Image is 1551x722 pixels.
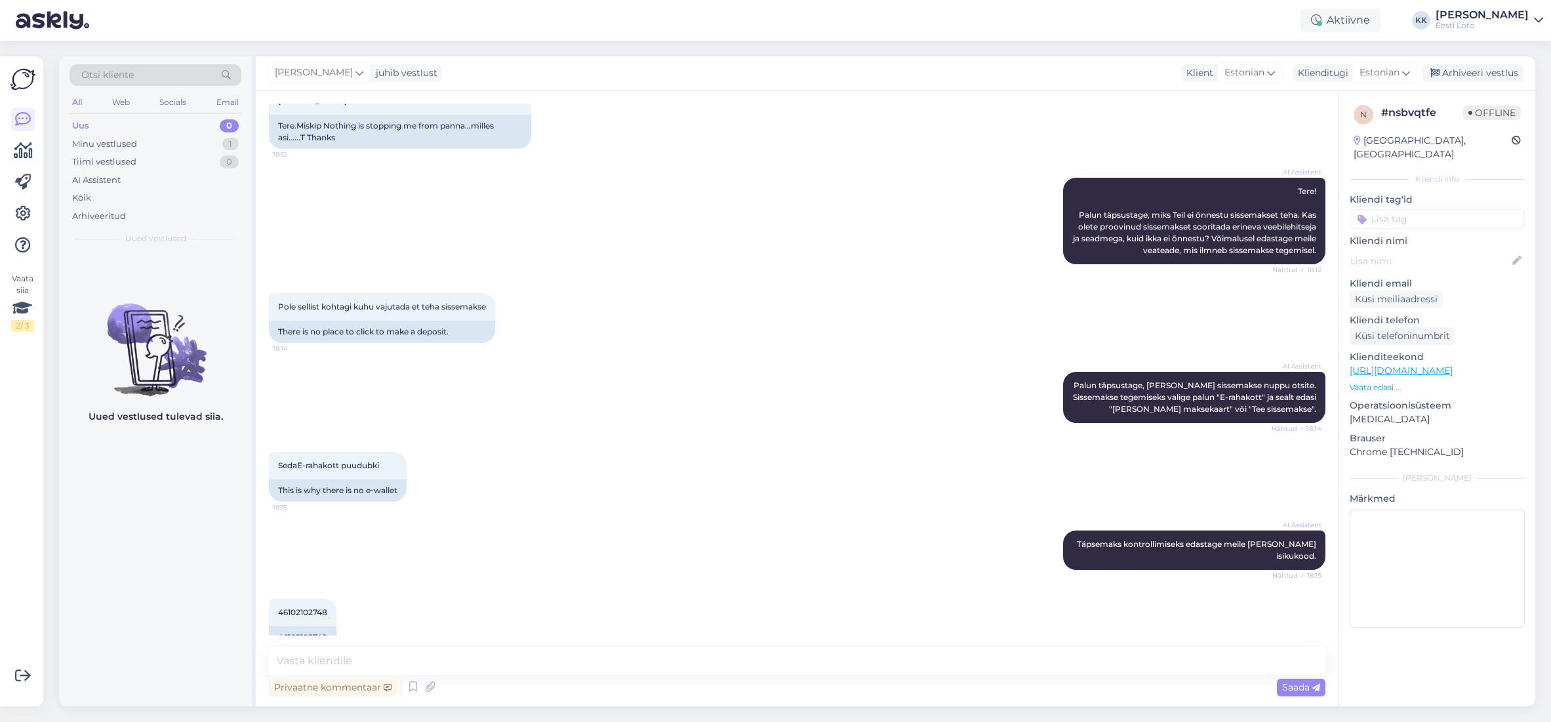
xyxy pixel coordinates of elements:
span: 46102102748 [278,607,327,617]
span: Pole sellist kohtagi kuhu vajutada et teha sissemakse [278,302,486,311]
div: Email [214,94,241,111]
div: There is no place to click to make a deposit. [269,321,495,343]
p: Kliendi email [1350,277,1525,291]
div: 1 [222,138,239,151]
span: AI Assistent [1272,361,1321,371]
input: Lisa nimi [1350,254,1510,268]
span: Palun täpsustage, [PERSON_NAME] sissemakse nuppu otsite. Sissemakse tegemiseks valige palun "E-ra... [1073,380,1318,414]
span: AI Assistent [1272,167,1321,177]
span: Nähtud ✓ 18:14 [1272,424,1321,433]
a: [PERSON_NAME]Eesti Loto [1436,10,1543,31]
span: 18:15 [273,502,322,512]
img: No chats [59,280,252,398]
p: Klienditeekond [1350,350,1525,364]
span: Otsi kliente [81,68,134,82]
div: 0 [220,119,239,132]
p: Kliendi tag'id [1350,193,1525,207]
span: n [1360,110,1367,119]
div: Kõik [72,191,91,205]
div: Tiimi vestlused [72,155,136,169]
div: This is why there is no e-wallet [269,479,407,502]
div: Uus [72,119,89,132]
div: Tere.Miskip Nothing is stopping me from panna...milles asi......T Thanks [269,115,531,149]
span: AI Assistent [1272,520,1321,530]
div: Web [110,94,132,111]
span: Saada [1282,681,1320,693]
span: [PERSON_NAME] [275,66,353,80]
span: SedaE-rahakott puudubki [278,460,379,470]
span: 18:14 [273,344,322,353]
div: All [70,94,85,111]
div: 2 / 3 [10,320,34,332]
div: Aktiivne [1300,9,1380,32]
div: Socials [157,94,189,111]
span: Estonian [1360,66,1400,80]
div: KK [1412,11,1430,30]
div: [GEOGRAPHIC_DATA], [GEOGRAPHIC_DATA] [1354,134,1512,161]
input: Lisa tag [1350,209,1525,229]
div: 46102102748 [269,626,336,649]
p: Chrome [TECHNICAL_ID] [1350,445,1525,459]
div: Küsi meiliaadressi [1350,291,1443,308]
p: Märkmed [1350,492,1525,506]
div: Klienditugi [1293,66,1348,80]
div: Küsi telefoninumbrit [1350,327,1455,345]
div: # nsbvqtfe [1381,105,1463,121]
p: Kliendi nimi [1350,234,1525,248]
div: [PERSON_NAME] [1436,10,1529,20]
p: [MEDICAL_DATA] [1350,412,1525,426]
p: Brauser [1350,431,1525,445]
span: Estonian [1224,66,1264,80]
div: Arhiveeri vestlus [1422,64,1523,82]
img: Askly Logo [10,67,35,92]
p: Vaata edasi ... [1350,382,1525,393]
span: Täpsemaks kontrollimiseks edastage meile [PERSON_NAME] isikukood. [1077,539,1318,561]
span: Nähtud ✓ 18:12 [1272,265,1321,275]
a: [URL][DOMAIN_NAME] [1350,365,1453,376]
div: [PERSON_NAME] [1350,472,1525,484]
span: Uued vestlused [125,233,186,245]
div: Minu vestlused [72,138,137,151]
div: juhib vestlust [371,66,437,80]
div: Klient [1181,66,1213,80]
p: Uued vestlused tulevad siia. [89,410,223,424]
p: Operatsioonisüsteem [1350,399,1525,412]
span: 18:12 [273,150,322,159]
div: Kliendi info [1350,173,1525,185]
span: Offline [1463,106,1521,120]
div: Arhiveeritud [72,210,126,223]
div: AI Assistent [72,174,121,187]
div: Vaata siia [10,273,34,332]
p: Kliendi telefon [1350,313,1525,327]
div: Eesti Loto [1436,20,1529,31]
div: Privaatne kommentaar [269,679,397,696]
span: Nähtud ✓ 18:15 [1272,571,1321,580]
div: 0 [220,155,239,169]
